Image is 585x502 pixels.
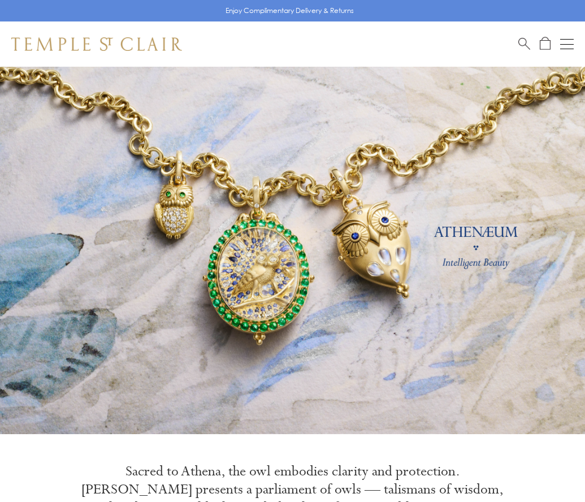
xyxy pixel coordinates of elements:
img: Temple St. Clair [11,37,182,51]
a: Open Shopping Bag [540,37,551,51]
p: Enjoy Complimentary Delivery & Returns [226,5,354,16]
a: Search [518,37,530,51]
button: Open navigation [560,37,574,51]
